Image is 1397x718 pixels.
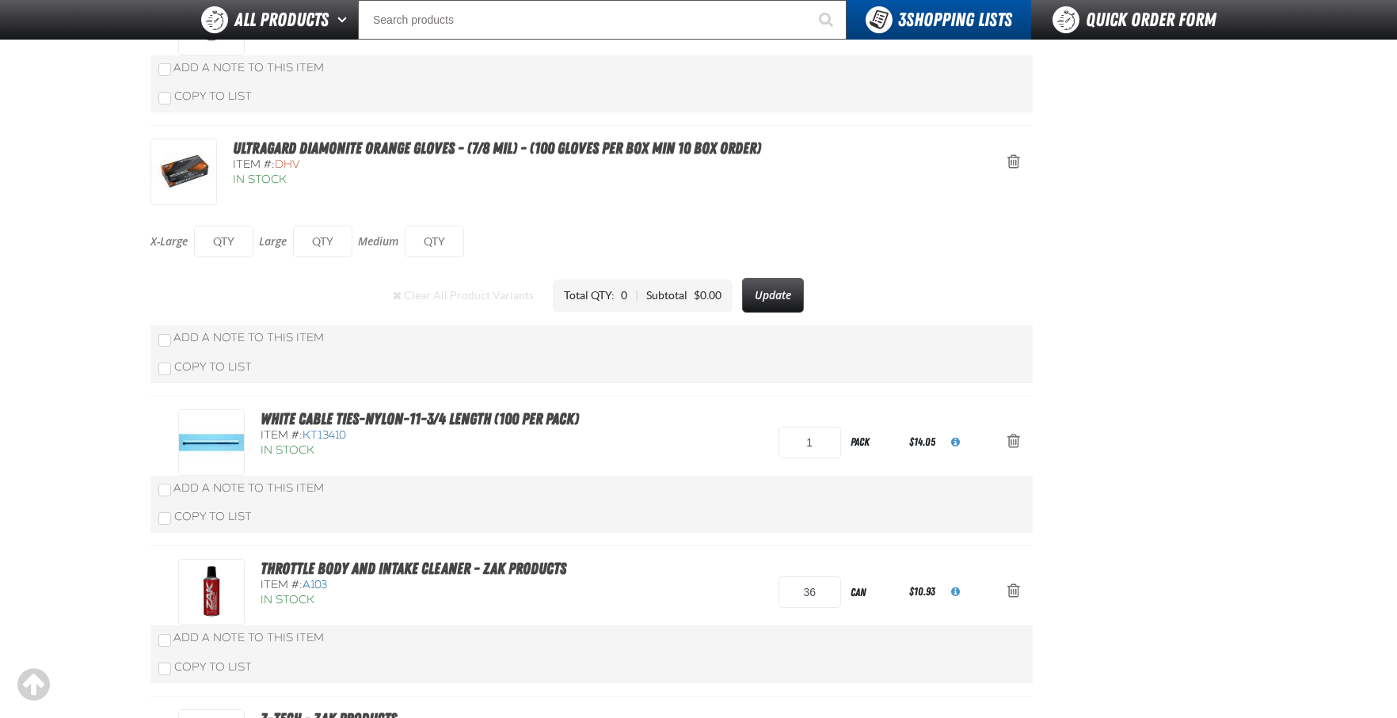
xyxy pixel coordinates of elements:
input: Copy To List [158,363,171,375]
div: can [841,575,906,610]
span: Add a Note to This Item [173,631,324,644]
span: Add a Note to This Item [173,61,324,74]
label: Copy To List [158,660,252,674]
span: Add a Note to This Item [173,481,324,495]
input: Add a Note to This Item [158,334,171,347]
div: In Stock [261,443,579,458]
input: Add a Note to This Item [158,634,171,647]
div: In Stock [261,593,566,608]
span: $14.05 [909,435,935,448]
input: Copy To List [158,92,171,104]
button: Update [742,278,804,313]
span: Add a Note to This Item [173,331,324,344]
div: Item #: [233,158,1017,173]
button: View All Prices for A103 [938,575,973,610]
span: DHV [275,158,299,171]
div: Total QTY: [564,288,621,303]
div: Subtotal [646,288,694,303]
a: Throttle Body and Intake Cleaner - ZAK Products [261,559,566,578]
div: | [635,288,638,303]
input: Product Quantity [778,576,841,608]
div: Scroll to the top [16,667,51,702]
input: Add a Note to This Item [158,484,171,496]
a: Ultragard Diamonite Orange Gloves - (7/8 mil) - (100 gloves per box MIN 10 box order) [233,139,761,158]
p: Medium [358,234,398,249]
input: Copy To List [158,663,171,675]
div: Item #: [261,428,579,443]
label: Copy To List [158,510,252,523]
label: Copy To List [158,360,252,374]
p: Large [259,234,287,249]
span: $10.93 [909,585,935,598]
span: A103 [303,578,327,591]
div: In Stock [233,173,1017,188]
button: View All Prices for KT13410 [938,425,973,460]
p: X-Large [150,234,188,249]
div: pack [841,424,906,460]
div: 0 [621,288,627,303]
button: Action Remove Throttle Body and Intake Cleaner - ZAK Products from Shopping List [995,575,1033,610]
input: Product Quantity [778,427,841,458]
div: Item #: [261,578,566,593]
button: Action Remove White Cable Ties-Nylon-11-3/4 Length (100 per pack) from Shopping List [995,425,1033,460]
label: Copy To List [158,89,252,103]
span: Shopping Lists [898,9,1012,31]
a: White Cable Ties-Nylon-11-3/4 Length (100 per pack) [261,409,579,428]
span: KT13410 [303,428,346,442]
input: QTY [293,226,352,257]
button: Action Remove Ultragard Diamonite Orange Gloves - (7/8 mil) - (100 gloves per box MIN 10 box orde... [995,146,1033,180]
input: Copy To List [158,512,171,525]
input: Add a Note to This Item [158,63,171,76]
input: QTY [405,226,464,257]
strong: 3 [898,9,906,31]
span: All Products [234,6,329,34]
input: QTY [194,226,253,257]
div: $0.00 [694,288,721,303]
